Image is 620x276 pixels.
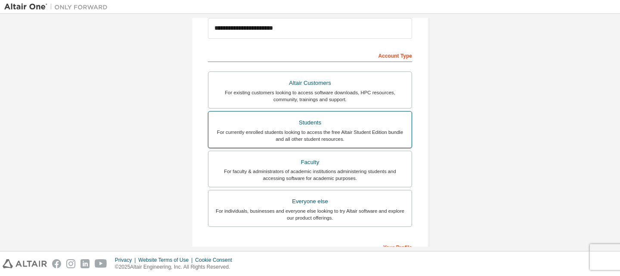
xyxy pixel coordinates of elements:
[214,129,406,143] div: For currently enrolled students looking to access the free Altair Student Edition bundle and all ...
[52,259,61,268] img: facebook.svg
[81,259,90,268] img: linkedin.svg
[66,259,75,268] img: instagram.svg
[115,257,138,264] div: Privacy
[195,257,237,264] div: Cookie Consent
[214,208,406,221] div: For individuals, businesses and everyone else looking to try Altair software and explore our prod...
[3,259,47,268] img: altair_logo.svg
[214,195,406,208] div: Everyone else
[214,89,406,103] div: For existing customers looking to access software downloads, HPC resources, community, trainings ...
[214,168,406,182] div: For faculty & administrators of academic institutions administering students and accessing softwa...
[208,240,412,254] div: Your Profile
[214,77,406,89] div: Altair Customers
[4,3,112,11] img: Altair One
[95,259,107,268] img: youtube.svg
[208,48,412,62] div: Account Type
[115,264,237,271] p: © 2025 Altair Engineering, Inc. All Rights Reserved.
[138,257,195,264] div: Website Terms of Use
[214,156,406,168] div: Faculty
[214,117,406,129] div: Students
